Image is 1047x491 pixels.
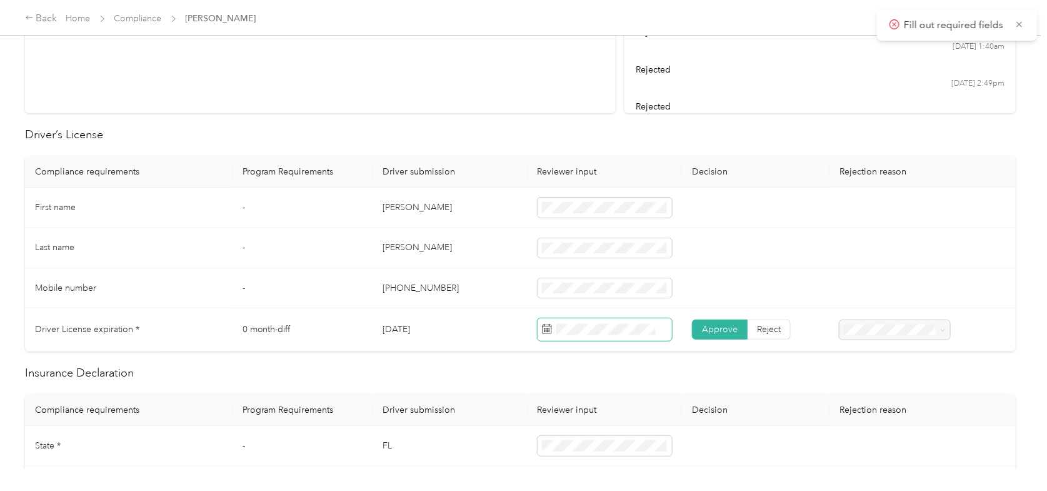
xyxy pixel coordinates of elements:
[35,440,61,451] span: State *
[35,324,139,335] span: Driver License expiration *
[186,12,256,25] span: [PERSON_NAME]
[25,268,233,308] td: Mobile number
[25,156,233,188] th: Compliance requirements
[233,426,373,466] td: -
[951,78,1004,89] time: [DATE] 2:49pm
[35,283,96,293] span: Mobile number
[114,13,162,24] a: Compliance
[528,395,682,426] th: Reviewer input
[233,395,373,426] th: Program Requirements
[25,126,1016,143] h2: Driver’s License
[373,156,527,188] th: Driver submission
[25,426,233,466] td: State *
[66,13,91,24] a: Home
[35,242,74,253] span: Last name
[829,156,1016,188] th: Rejection reason
[829,395,1016,426] th: Rejection reason
[35,202,76,213] span: First name
[373,268,527,308] td: [PHONE_NUMBER]
[233,188,373,228] td: -
[702,324,738,335] span: Approve
[25,188,233,228] td: First name
[373,308,527,352] td: [DATE]
[904,18,1006,33] p: Fill out required fields
[636,100,1005,113] div: rejected
[233,156,373,188] th: Program Requirements
[682,156,829,188] th: Decision
[373,228,527,268] td: [PERSON_NAME]
[373,395,527,426] th: Driver submission
[528,156,682,188] th: Reviewer input
[233,308,373,352] td: 0 month-diff
[977,421,1047,491] iframe: Everlance-gr Chat Button Frame
[373,426,527,466] td: FL
[636,63,1005,76] div: rejected
[25,365,1016,382] h2: Insurance Declaration
[25,11,58,26] div: Back
[25,228,233,268] td: Last name
[757,324,781,335] span: Reject
[233,228,373,268] td: -
[373,188,527,228] td: [PERSON_NAME]
[233,268,373,308] td: -
[682,395,829,426] th: Decision
[25,308,233,352] td: Driver License expiration *
[953,41,1004,53] time: [DATE] 1:40am
[25,395,233,426] th: Compliance requirements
